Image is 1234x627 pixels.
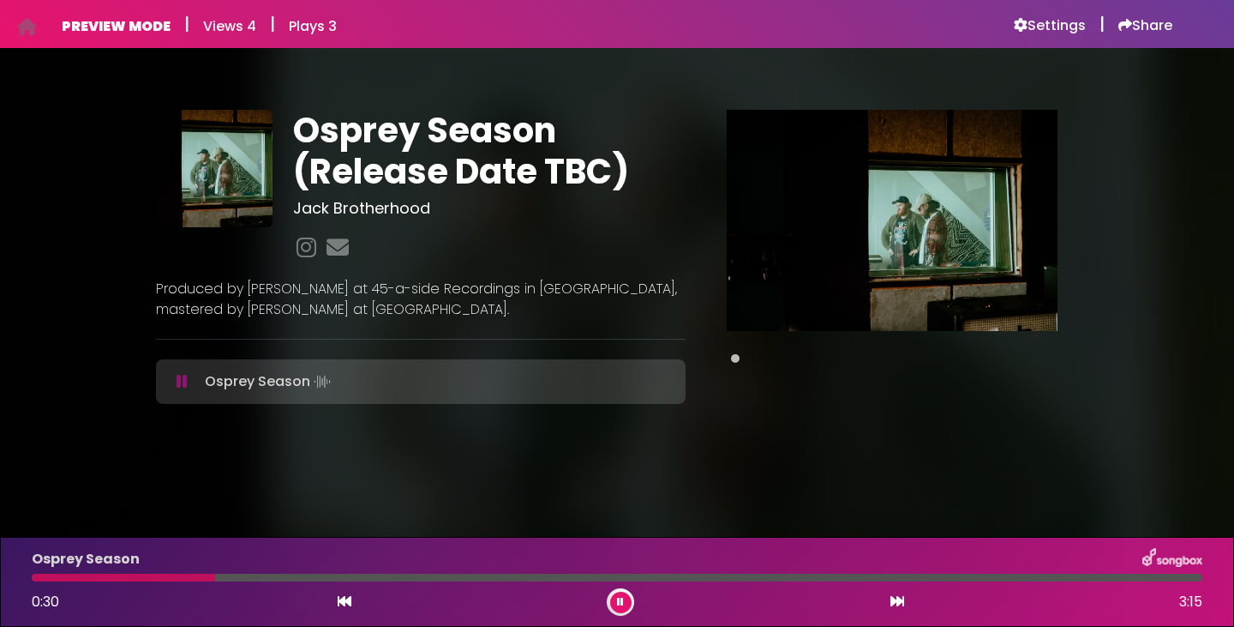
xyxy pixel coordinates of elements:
h5: | [184,14,189,34]
h5: | [1099,14,1105,34]
h3: Jack Brotherhood [293,199,685,218]
p: Osprey Season [205,370,334,394]
a: Share [1118,17,1172,34]
p: Produced by [PERSON_NAME] at 45-a-side Recordings in [GEOGRAPHIC_DATA], mastered by [PERSON_NAME]... [156,279,686,320]
h6: Views 4 [203,18,256,34]
a: Settings [1014,17,1086,34]
img: waveform4.gif [310,370,334,394]
h6: PREVIEW MODE [62,18,171,34]
h5: | [270,14,275,34]
img: J9BG5SRTLeJupVrTG1DL [156,110,273,226]
img: Main Media [727,110,1057,331]
h6: Plays 3 [289,18,337,34]
h1: Osprey Season (Release Date TBC) [293,110,685,192]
